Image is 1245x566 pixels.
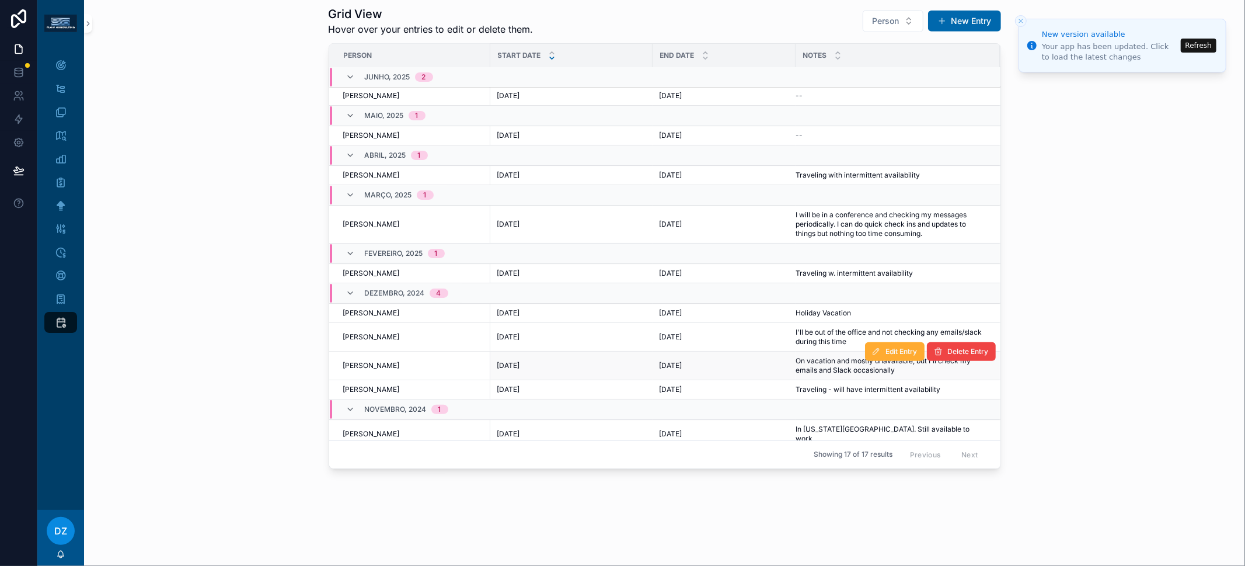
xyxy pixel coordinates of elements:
[435,249,438,258] div: 1
[343,171,400,180] span: [PERSON_NAME]
[497,269,520,278] span: [DATE]
[343,131,400,140] span: [PERSON_NAME]
[873,15,899,27] span: Person
[796,308,852,318] span: Holiday Vacation
[344,51,372,60] span: Person
[660,220,682,229] span: [DATE]
[365,72,410,82] span: junho, 2025
[365,111,404,120] span: maio, 2025
[365,249,423,258] span: fevereiro, 2025
[928,11,1001,32] button: New Entry
[660,51,695,60] span: End Date
[865,342,925,361] button: Edit Entry
[796,385,941,394] span: Traveling - will have intermittent availability
[863,10,923,32] button: Select Button
[365,289,425,298] span: dezembro, 2024
[437,289,441,298] div: 4
[54,524,67,538] span: DZ
[343,269,400,278] span: [PERSON_NAME]
[418,151,421,160] div: 1
[497,429,520,439] span: [DATE]
[44,15,77,32] img: App logo
[660,308,682,318] span: [DATE]
[424,190,427,200] div: 1
[365,405,427,414] span: novembro, 2024
[329,6,533,22] h1: Grid View
[660,131,682,140] span: [DATE]
[796,356,986,375] span: On vacation and mostly unavailable, but I'll check my emails and Slack occasionally
[1042,29,1177,40] div: New version available
[796,210,986,238] span: I will be in a conference and checking my messages periodically. I can do quick check ins and upd...
[796,171,920,180] span: Traveling with intermittent availability
[497,332,520,342] span: [DATE]
[498,51,541,60] span: Start Date
[497,171,520,180] span: [DATE]
[343,429,400,439] span: [PERSON_NAME]
[1042,41,1177,62] div: Your app has been updated. Click to load the latest changes
[438,405,441,414] div: 1
[343,220,400,229] span: [PERSON_NAME]
[343,361,400,370] span: [PERSON_NAME]
[660,429,682,439] span: [DATE]
[343,308,400,318] span: [PERSON_NAME]
[796,269,913,278] span: Traveling w. intermittent availability
[660,385,682,394] span: [DATE]
[365,190,412,200] span: março, 2025
[660,332,682,342] span: [DATE]
[927,342,996,361] button: Delete Entry
[416,111,419,120] div: 1
[343,332,400,342] span: [PERSON_NAME]
[660,171,682,180] span: [DATE]
[796,425,986,443] span: In [US_STATE][GEOGRAPHIC_DATA]. Still available to work
[660,91,682,100] span: [DATE]
[497,308,520,318] span: [DATE]
[497,361,520,370] span: [DATE]
[796,328,986,346] span: I'll be out of the office and not checking any emails/slack during this time
[365,151,406,160] span: abril, 2025
[343,385,400,394] span: [PERSON_NAME]
[329,22,533,36] span: Hover over your entries to edit or delete them.
[886,347,918,356] span: Edit Entry
[660,361,682,370] span: [DATE]
[796,131,803,140] span: --
[497,385,520,394] span: [DATE]
[948,347,989,356] span: Delete Entry
[660,269,682,278] span: [DATE]
[796,91,803,100] span: --
[814,450,892,459] span: Showing 17 of 17 results
[803,51,827,60] span: Notes
[422,72,426,82] div: 2
[1181,39,1216,53] button: Refresh
[497,91,520,100] span: [DATE]
[497,220,520,229] span: [DATE]
[497,131,520,140] span: [DATE]
[37,47,84,348] div: scrollable content
[343,91,400,100] span: [PERSON_NAME]
[1015,15,1027,27] button: Close toast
